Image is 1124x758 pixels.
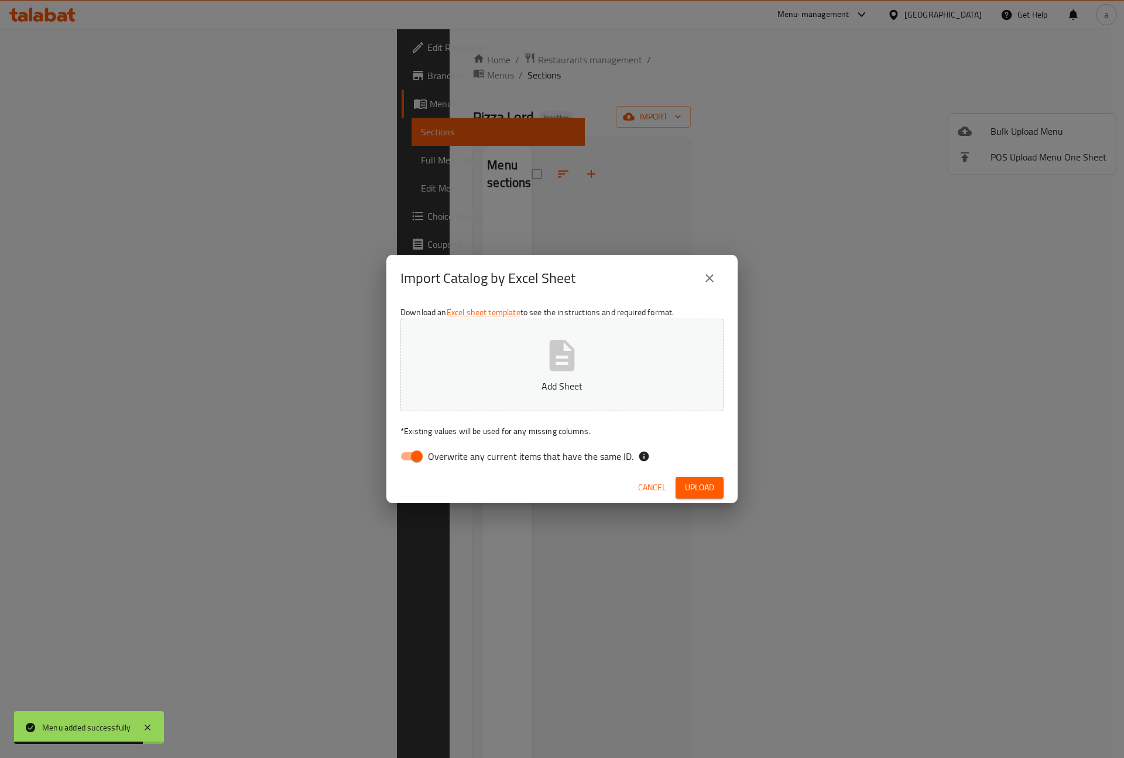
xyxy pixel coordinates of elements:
[638,480,666,495] span: Cancel
[400,425,724,437] p: Existing values will be used for any missing columns.
[685,480,714,495] span: Upload
[695,264,724,292] button: close
[42,721,131,734] div: Menu added successfully
[400,269,575,288] h2: Import Catalog by Excel Sheet
[400,319,724,411] button: Add Sheet
[638,450,650,462] svg: If the overwrite option isn't selected, then the items that match an existing ID will be ignored ...
[386,302,738,472] div: Download an to see the instructions and required format.
[633,477,671,498] button: Cancel
[447,305,520,320] a: Excel sheet template
[428,449,633,463] span: Overwrite any current items that have the same ID.
[676,477,724,498] button: Upload
[419,379,705,393] p: Add Sheet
